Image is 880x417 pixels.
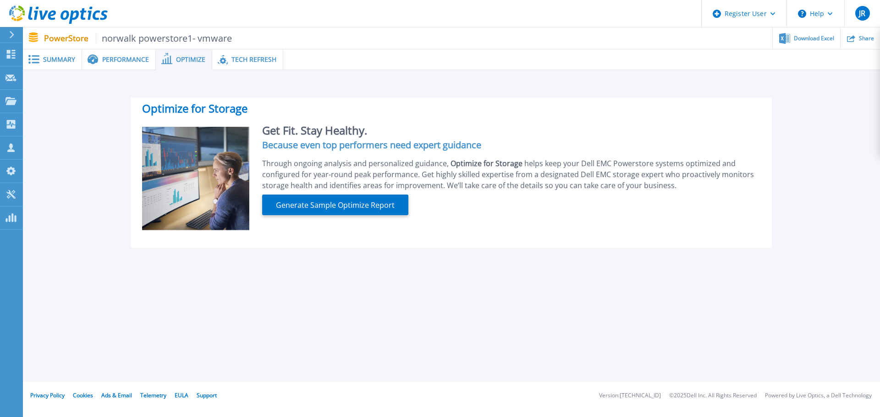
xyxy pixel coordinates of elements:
[262,158,761,191] div: Through ongoing analysis and personalized guidance, helps keep your Dell EMC Powerstore systems o...
[140,391,166,399] a: Telemetry
[101,391,132,399] a: Ads & Email
[30,391,65,399] a: Privacy Policy
[765,393,872,399] li: Powered by Live Optics, a Dell Technology
[272,200,398,211] span: Generate Sample Optimize Report
[73,391,93,399] a: Cookies
[262,127,761,134] h2: Get Fit. Stay Healthy.
[669,393,757,399] li: © 2025 Dell Inc. All Rights Reserved
[794,36,834,41] span: Download Excel
[262,195,408,215] button: Generate Sample Optimize Report
[142,127,249,231] img: Optimize Promo
[599,393,661,399] li: Version: [TECHNICAL_ID]
[231,56,276,63] span: Tech Refresh
[142,105,761,116] h2: Optimize for Storage
[451,158,524,168] span: Optimize for Storage
[859,10,865,17] span: JR
[43,56,75,63] span: Summary
[197,391,217,399] a: Support
[176,56,205,63] span: Optimize
[102,56,149,63] span: Performance
[859,36,874,41] span: Share
[96,33,232,43] span: norwalk powerstore1- vmware
[44,33,232,43] p: PowerStore
[262,141,761,149] h4: Because even top performers need expert guidance
[175,391,188,399] a: EULA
